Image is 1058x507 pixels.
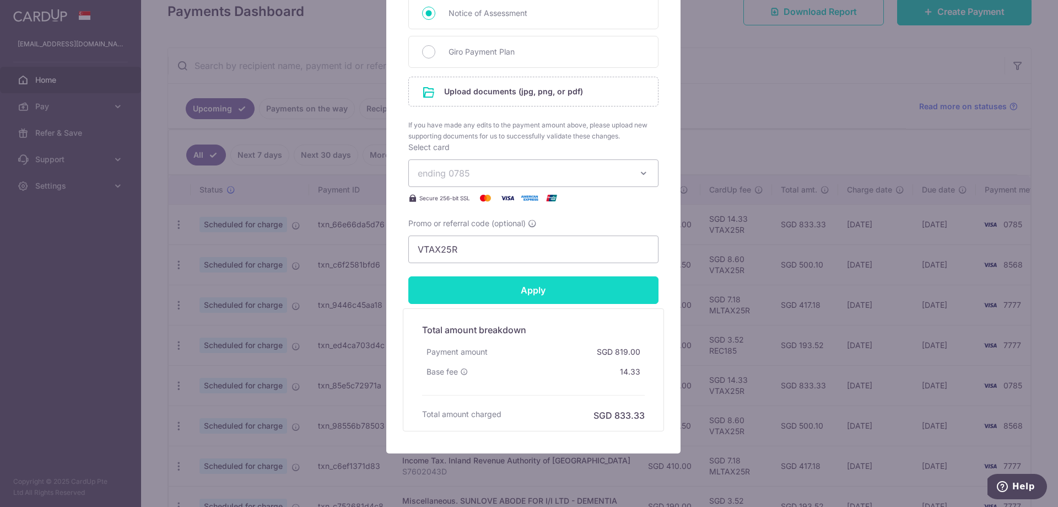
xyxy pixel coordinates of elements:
[449,7,645,20] span: Notice of Assessment
[418,168,470,179] span: ending 0785
[408,77,658,106] div: Upload documents (jpg, png, or pdf)
[519,191,541,205] img: American Express
[408,159,658,187] button: ending 0785
[422,323,645,337] h5: Total amount breakdown
[408,218,526,229] span: Promo or referral code (optional)
[593,409,645,422] h6: SGD 833.33
[541,191,563,205] img: UnionPay
[408,142,450,153] label: Select card
[408,276,658,304] input: Apply
[427,366,458,377] span: Base fee
[422,342,492,362] div: Payment amount
[592,342,645,362] div: SGD 819.00
[408,120,658,142] span: If you have made any edits to the payment amount above, please upload new supporting documents fo...
[419,194,470,202] span: Secure 256-bit SSL
[616,362,645,382] div: 14.33
[987,474,1047,501] iframe: Opens a widget where you can find more information
[422,409,501,420] h6: Total amount charged
[474,191,496,205] img: Mastercard
[496,191,519,205] img: Visa
[449,45,645,58] span: Giro Payment Plan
